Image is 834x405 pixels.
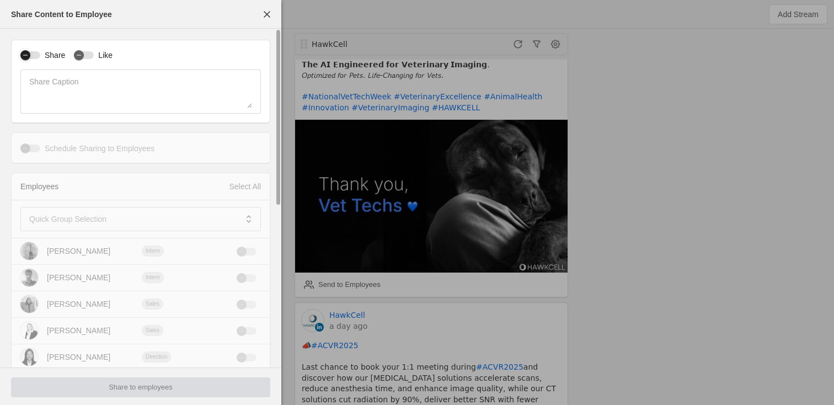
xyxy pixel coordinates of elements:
[47,351,110,363] div: [PERSON_NAME]
[47,246,110,257] div: [PERSON_NAME]
[40,50,65,61] label: Share
[40,143,154,154] label: Schedule Sharing to Employees
[142,325,163,336] div: Sales
[20,242,38,260] img: cache
[142,299,163,310] div: Sales
[29,75,79,88] mat-label: Share Caption
[20,269,38,286] img: cache
[47,299,110,310] div: [PERSON_NAME]
[20,182,58,191] span: Employees
[94,50,113,61] label: Like
[47,325,110,336] div: [PERSON_NAME]
[142,246,164,257] div: Intern
[20,322,38,339] img: cache
[20,348,38,366] img: cache
[142,351,171,363] div: Direction
[11,9,112,20] div: Share Content to Employee
[47,272,110,283] div: [PERSON_NAME]
[29,212,106,226] mat-label: Quick Group Selection
[20,295,38,313] img: cache
[229,181,261,192] div: Select All
[142,272,164,283] div: Intern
